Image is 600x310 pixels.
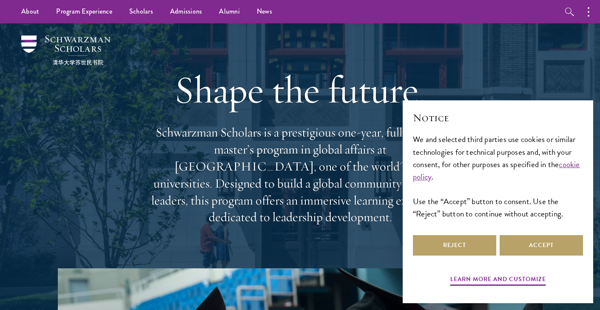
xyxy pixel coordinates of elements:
[147,66,453,114] h1: Shape the future.
[413,158,580,183] a: cookie policy
[413,133,583,219] div: We and selected third parties use cookies or similar technologies for technical purposes and, wit...
[413,111,583,125] h2: Notice
[413,235,496,256] button: Reject
[500,235,583,256] button: Accept
[450,274,546,287] button: Learn more and customize
[21,35,111,65] img: Schwarzman Scholars
[147,124,453,226] p: Schwarzman Scholars is a prestigious one-year, fully funded master’s program in global affairs at...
